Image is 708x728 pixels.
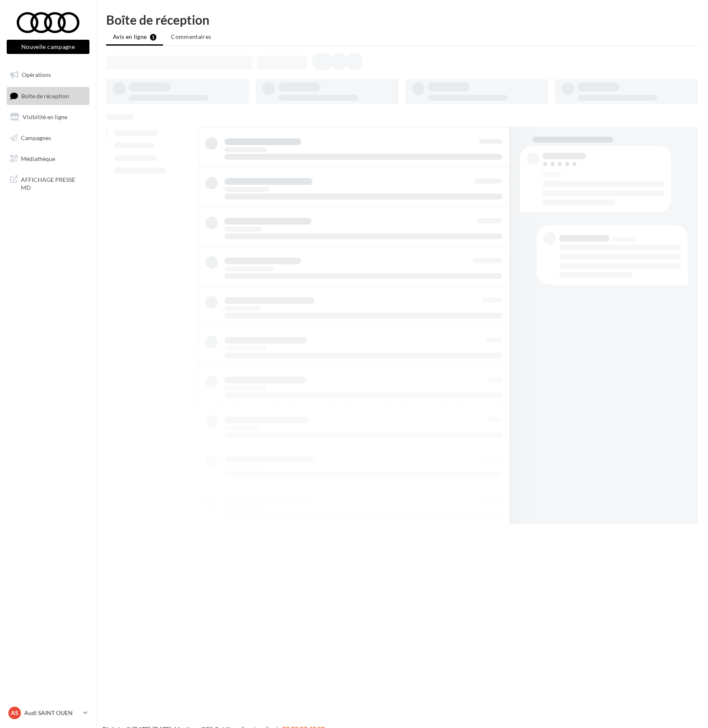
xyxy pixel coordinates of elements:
span: Médiathèque [21,155,55,162]
span: Boîte de réception [21,92,69,99]
a: Boîte de réception [5,87,91,105]
span: AFFICHAGE PRESSE MD [21,174,86,192]
a: Médiathèque [5,150,91,168]
span: AS [11,709,18,717]
a: Campagnes [5,129,91,147]
span: Opérations [22,71,51,78]
button: Nouvelle campagne [7,40,89,54]
p: Audi SAINT OUEN [24,709,80,717]
a: Visibilité en ligne [5,108,91,126]
a: AFFICHAGE PRESSE MD [5,171,91,195]
span: Campagnes [21,134,51,141]
a: Opérations [5,66,91,84]
span: Commentaires [171,33,211,40]
div: Boîte de réception [106,13,698,26]
a: AS Audi SAINT OUEN [7,705,89,721]
span: Visibilité en ligne [23,113,67,120]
